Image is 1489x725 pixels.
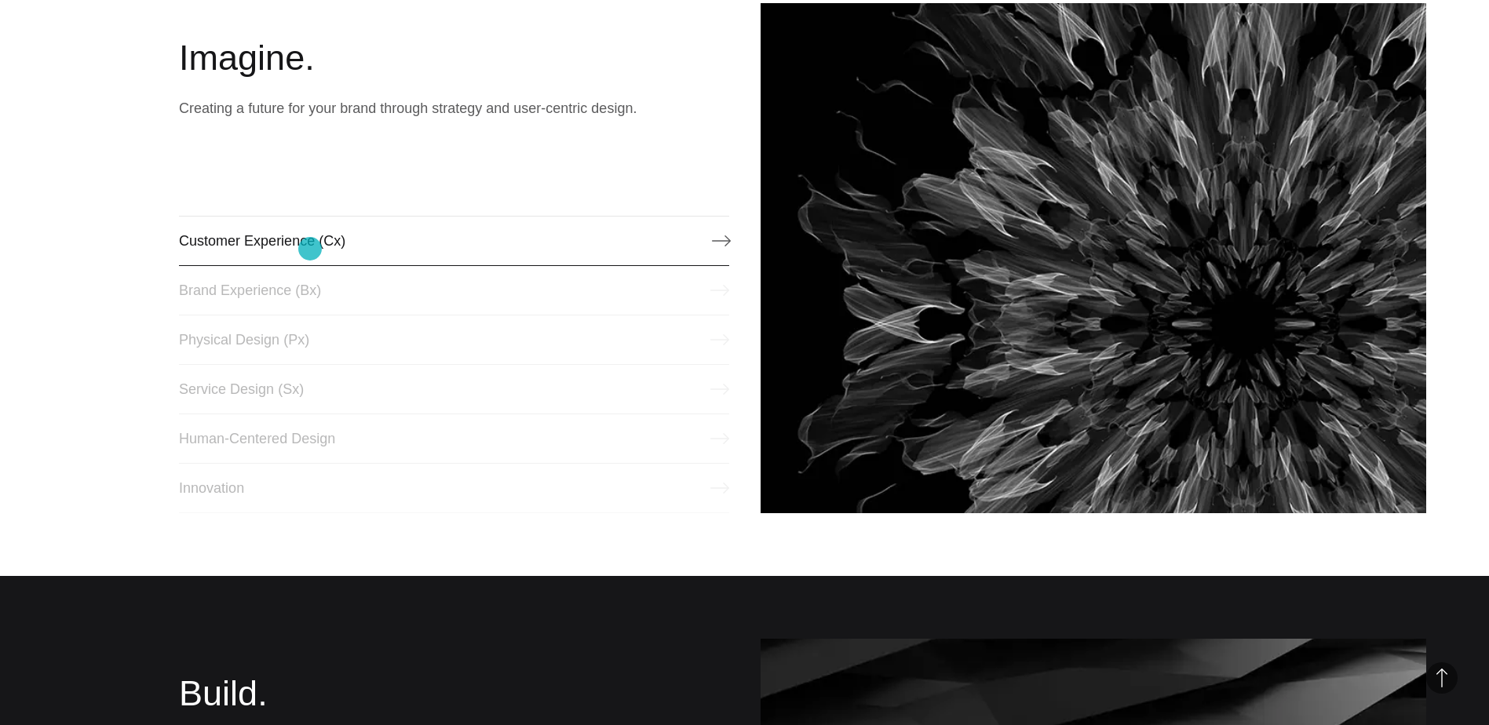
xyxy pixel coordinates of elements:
[179,216,728,266] a: Customer Experience (Cx)
[179,670,728,717] h2: Build.
[179,414,728,464] a: Human-Centered Design
[179,315,728,365] a: Physical Design (Px)
[179,97,728,119] p: Creating a future for your brand through strategy and user-centric design.
[179,265,728,315] a: Brand Experience (Bx)
[179,35,728,82] h2: Imagine.
[179,463,728,513] a: Innovation
[1426,662,1458,694] button: Back to Top
[179,364,728,414] a: Service Design (Sx)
